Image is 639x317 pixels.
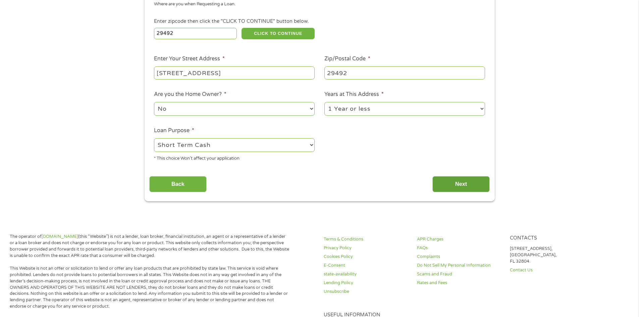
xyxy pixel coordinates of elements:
a: Contact Us [510,267,595,273]
label: Loan Purpose [154,127,194,134]
a: Complaints [417,254,502,260]
a: Lending Policy [324,280,409,286]
input: Back [149,176,207,193]
input: Next [432,176,490,193]
a: Cookies Policy [324,254,409,260]
label: Years at This Address [324,91,384,98]
a: Scams and Fraud [417,271,502,277]
div: Enter zipcode then click the "CLICK TO CONTINUE" button below. [154,18,485,25]
h4: Contacts [510,235,595,242]
a: E-Consent [324,262,409,269]
a: Privacy Policy [324,245,409,251]
a: Rates and Fees [417,280,502,286]
input: Enter Zipcode (e.g 01510) [154,28,237,39]
label: Zip/Postal Code [324,55,370,62]
div: * This choice Won’t affect your application [154,153,315,162]
input: 1 Main Street [154,66,315,79]
button: CLICK TO CONTINUE [242,28,315,39]
a: [DOMAIN_NAME] [42,234,78,239]
label: Enter Your Street Address [154,55,225,62]
p: The operator of (this “Website”) is not a lender, loan broker, financial institution, an agent or... [10,233,289,259]
div: Where are you when Requesting a Loan. [154,1,480,8]
a: Terms & Conditions [324,236,409,243]
p: This Website is not an offer or solicitation to lend or offer any loan products that are prohibit... [10,265,289,310]
label: Are you the Home Owner? [154,91,226,98]
a: APR Charges [417,236,502,243]
a: Unsubscribe [324,288,409,295]
a: Do Not Sell My Personal Information [417,262,502,269]
p: [STREET_ADDRESS], [GEOGRAPHIC_DATA], FL 32804. [510,246,595,265]
a: FAQs [417,245,502,251]
a: state-availability [324,271,409,277]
